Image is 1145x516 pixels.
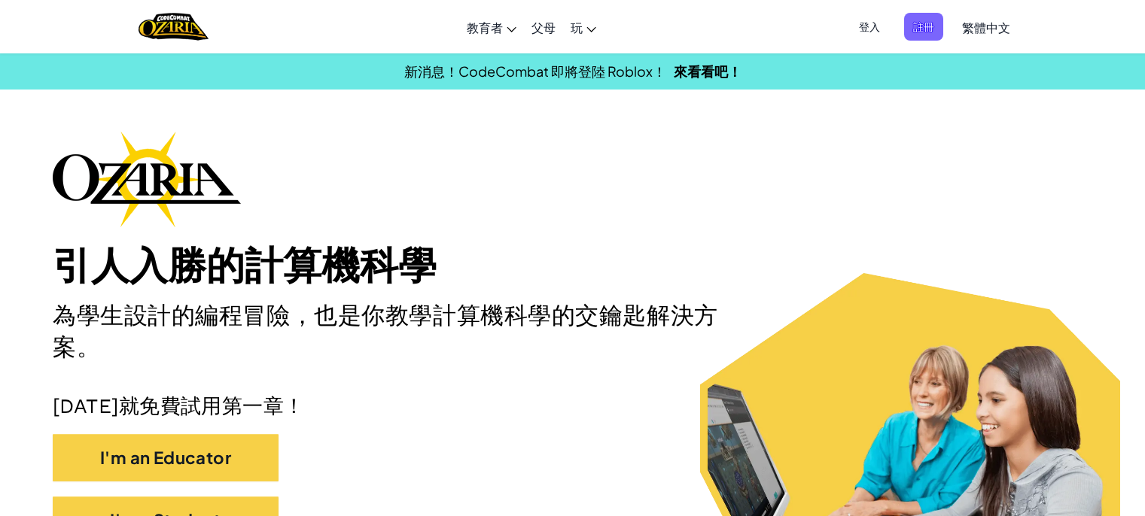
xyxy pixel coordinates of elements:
[467,20,503,35] span: 教育者
[53,393,1092,418] p: [DATE]就免費試用第一章！
[674,62,742,80] a: 來看看吧！
[53,434,279,481] button: I'm an Educator
[850,13,889,41] button: 登入
[53,242,1092,289] h1: 引人入勝的計算機科學
[404,62,666,80] span: 新消息！CodeCombat 即將登陸 Roblox！
[53,300,749,364] h2: 為學生設計的編程冒險，也是你教學計算機科學的交鑰匙解決方案。
[962,20,1010,35] span: 繁體中文
[904,13,943,41] button: 註冊
[524,7,563,47] a: 父母
[139,11,209,42] img: Home
[955,7,1018,47] a: 繁體中文
[139,11,209,42] a: Ozaria by CodeCombat logo
[53,131,241,227] img: Ozaria branding logo
[459,7,524,47] a: 教育者
[571,20,583,35] span: 玩
[563,7,604,47] a: 玩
